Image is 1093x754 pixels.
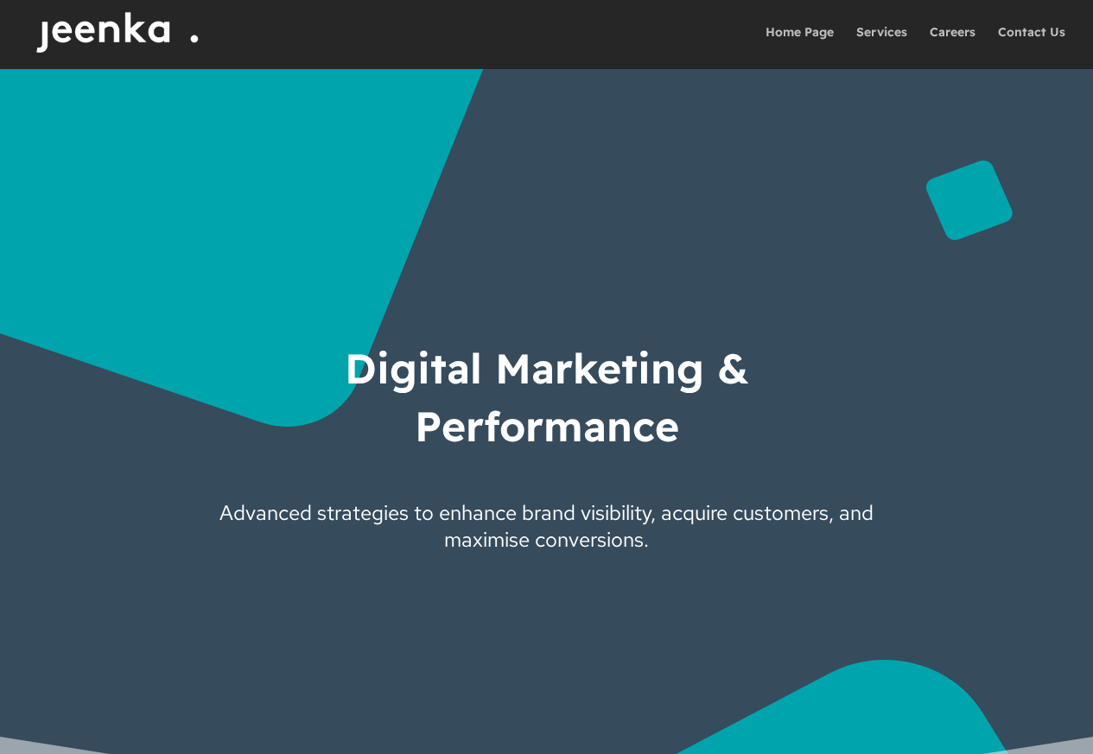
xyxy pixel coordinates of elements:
h1: Digital Marketing & Performance [210,339,884,498]
a: Contact Us [998,26,1065,64]
span: Advanced strategies to enhance brand visibility, acquire customers, and maximise conversions. [210,499,884,553]
a: Careers [930,26,975,64]
a: Home Page [766,26,834,64]
a: Services [856,26,907,64]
